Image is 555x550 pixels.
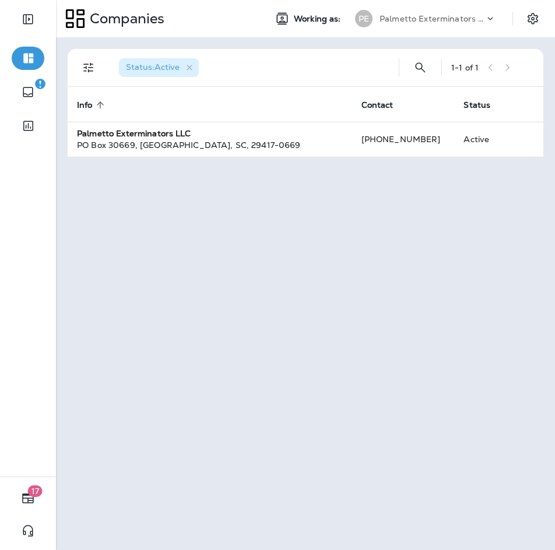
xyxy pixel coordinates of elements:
span: Contact [361,100,394,110]
button: 17 [12,486,44,510]
button: Settings [522,8,543,29]
span: Info [77,100,93,110]
button: Expand Sidebar [12,8,44,31]
p: Companies [85,10,164,27]
span: Contact [361,100,409,110]
p: Palmetto Exterminators LLC [380,14,484,23]
strong: Palmetto Exterminators LLC [77,128,191,139]
td: Active [454,122,515,157]
button: Filters [77,56,100,79]
div: PE [355,10,373,27]
button: Search Companies [409,56,432,79]
span: Info [77,100,108,110]
span: 17 [28,485,43,497]
td: [PHONE_NUMBER] [352,122,455,157]
span: Status : Active [126,62,180,72]
div: Status:Active [119,58,199,77]
span: Working as: [294,14,343,24]
div: PO Box 30669 , [GEOGRAPHIC_DATA] , SC , 29417-0669 [77,139,343,151]
span: Status [463,100,505,110]
span: Status [463,100,490,110]
div: 1 - 1 of 1 [451,63,479,72]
